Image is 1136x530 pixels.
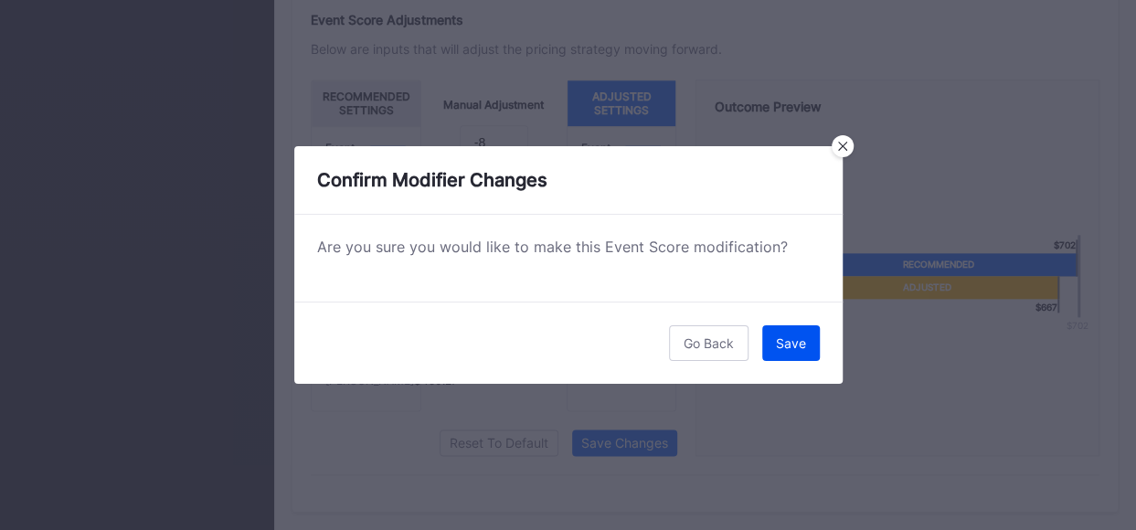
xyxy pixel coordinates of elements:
div: Confirm Modifier Changes [294,146,843,215]
button: Go Back [669,325,748,361]
div: Go Back [684,335,734,351]
div: Are you sure you would like to make this Event Score modification? [317,238,820,256]
div: Save [776,335,806,351]
button: Save [762,325,820,361]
